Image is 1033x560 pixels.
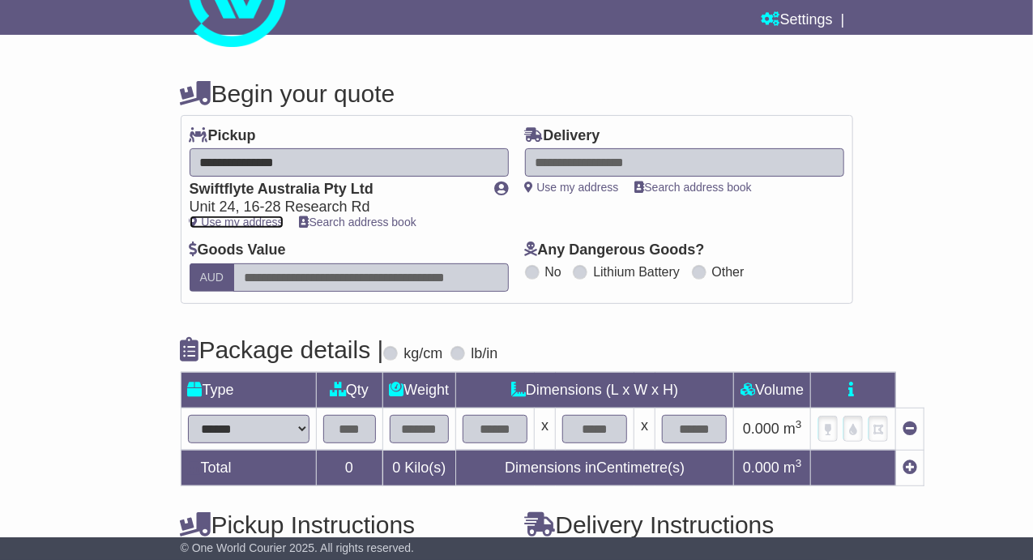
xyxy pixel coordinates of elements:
a: Settings [762,7,833,35]
td: Weight [382,372,456,408]
span: 0.000 [743,460,779,476]
td: Dimensions (L x W x H) [456,372,734,408]
span: © One World Courier 2025. All rights reserved. [181,541,415,554]
a: Add new item [903,460,917,476]
sup: 3 [796,418,802,430]
td: 0 [316,450,382,485]
label: Other [712,264,745,280]
td: Kilo(s) [382,450,456,485]
td: Type [181,372,316,408]
a: Search address book [300,216,416,229]
td: Dimensions in Centimetre(s) [456,450,734,485]
a: Use my address [525,181,619,194]
label: AUD [190,263,235,292]
div: Unit 24, 16-28 Research Rd [190,199,479,216]
sup: 3 [796,457,802,469]
div: Swiftflyte Australia Pty Ltd [190,181,479,199]
label: No [545,264,561,280]
td: x [535,408,556,450]
td: Total [181,450,316,485]
a: Remove this item [903,421,917,437]
h4: Package details | [181,336,384,363]
label: Goods Value [190,242,286,259]
h4: Begin your quote [181,80,853,107]
label: Lithium Battery [593,264,680,280]
a: Use my address [190,216,284,229]
label: Pickup [190,127,256,145]
span: 0.000 [743,421,779,437]
span: m [783,421,802,437]
label: Delivery [525,127,600,145]
label: lb/in [471,345,497,363]
span: m [783,460,802,476]
h4: Delivery Instructions [525,511,853,538]
td: Volume [734,372,811,408]
label: kg/cm [403,345,442,363]
h4: Pickup Instructions [181,511,509,538]
td: x [634,408,655,450]
a: Search address book [635,181,752,194]
label: Any Dangerous Goods? [525,242,705,259]
span: 0 [392,460,400,476]
td: Qty [316,372,382,408]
